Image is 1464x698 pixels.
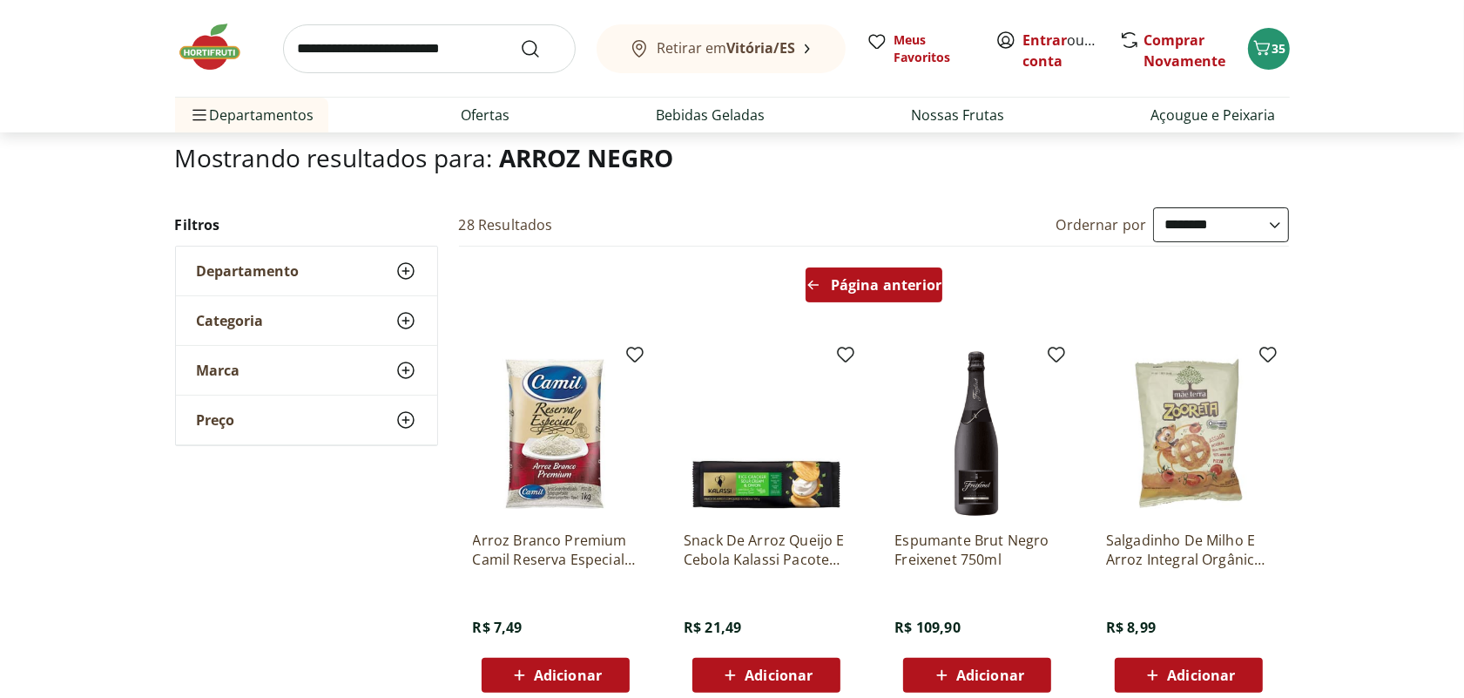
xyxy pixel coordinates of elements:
a: Salgadinho De Milho E Arroz Integral Orgânico Pizza Mãe Terra Zooreta Pacote 45G [1106,531,1272,569]
span: R$ 8,99 [1106,618,1156,637]
svg: Arrow Left icon [806,278,820,292]
span: Página anterior [831,278,941,292]
a: Criar conta [1023,30,1119,71]
button: Categoria [176,296,437,345]
h2: 28 Resultados [459,215,553,234]
a: Entrar [1023,30,1068,50]
span: Preço [197,411,235,429]
b: Vitória/ES [726,38,795,58]
a: Arroz Branco Premium Camil Reserva Especial 1Kg [473,531,638,569]
a: Comprar Novamente [1144,30,1226,71]
span: Retirar em [657,40,795,56]
a: Snack De Arroz Queijo E Cebola Kalassi Pacote 100G [684,531,849,569]
span: Adicionar [534,668,602,682]
span: R$ 109,90 [894,618,960,637]
img: Hortifruti [175,21,262,73]
span: Categoria [197,312,264,329]
button: Menu [189,94,210,136]
a: Nossas Frutas [911,105,1004,125]
button: Adicionar [1115,658,1263,693]
a: Açougue e Peixaria [1151,105,1276,125]
span: Departamento [197,262,300,280]
label: Ordernar por [1056,215,1147,234]
span: Adicionar [745,668,813,682]
span: ARROZ NEGRO [499,141,674,174]
span: Marca [197,362,240,379]
span: R$ 21,49 [684,618,741,637]
img: Arroz Branco Premium Camil Reserva Especial 1Kg [473,351,638,517]
button: Retirar emVitória/ES [597,24,846,73]
img: Espumante Brut Negro Freixenet 750ml [894,351,1060,517]
button: Adicionar [692,658,840,693]
a: Ofertas [461,105,509,125]
img: Salgadinho De Milho E Arroz Integral Orgânico Pizza Mãe Terra Zooreta Pacote 45G [1106,351,1272,517]
span: R$ 7,49 [473,618,523,637]
button: Carrinho [1248,28,1290,70]
span: Departamentos [189,94,314,136]
a: Página anterior [806,268,942,309]
span: Meus Favoritos [894,31,975,66]
span: 35 [1272,40,1286,57]
span: Adicionar [956,668,1024,682]
button: Submit Search [520,38,562,59]
button: Departamento [176,247,437,295]
a: Meus Favoritos [867,31,975,66]
img: Snack De Arroz Queijo E Cebola Kalassi Pacote 100G [684,351,849,517]
span: Adicionar [1167,668,1235,682]
button: Adicionar [482,658,630,693]
button: Preço [176,396,437,444]
button: Marca [176,346,437,395]
h1: Mostrando resultados para: [175,144,1290,172]
span: ou [1023,30,1101,71]
h2: Filtros [175,207,438,242]
a: Espumante Brut Negro Freixenet 750ml [894,531,1060,569]
button: Adicionar [903,658,1051,693]
a: Bebidas Geladas [656,105,765,125]
input: search [283,24,576,73]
